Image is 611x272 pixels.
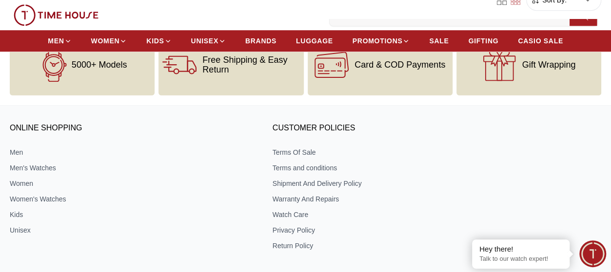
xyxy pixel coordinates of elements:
span: Gift Wrapping [522,60,576,70]
a: Privacy Policy [273,225,514,235]
span: PROMOTIONS [353,36,403,46]
a: Return Policy [273,241,514,251]
span: Card & COD Payments [355,60,445,70]
span: UNISEX [191,36,218,46]
a: Women [10,179,251,188]
a: Women's Watches [10,194,251,204]
a: Warranty And Repairs [273,194,514,204]
span: LUGGAGE [296,36,333,46]
span: Free Shipping & Easy Return [202,55,299,74]
a: SALE [429,32,449,50]
a: GIFTING [468,32,498,50]
a: Unisex [10,225,251,235]
span: KIDS [146,36,164,46]
div: Chat Widget [579,240,606,267]
p: Talk to our watch expert! [479,255,562,263]
a: Kids [10,210,251,219]
a: WOMEN [91,32,127,50]
span: GIFTING [468,36,498,46]
a: BRANDS [245,32,276,50]
span: MEN [48,36,64,46]
a: MEN [48,32,71,50]
span: CASIO SALE [518,36,563,46]
a: PROMOTIONS [353,32,410,50]
a: KIDS [146,32,171,50]
a: LUGGAGE [296,32,333,50]
a: UNISEX [191,32,226,50]
span: SALE [429,36,449,46]
span: 5000+ Models [72,60,127,70]
span: BRANDS [245,36,276,46]
a: CASIO SALE [518,32,563,50]
a: Watch Care [273,210,514,219]
span: WOMEN [91,36,120,46]
a: Men [10,147,251,157]
div: Hey there! [479,244,562,254]
a: Men's Watches [10,163,251,173]
a: Terms and conditions [273,163,514,173]
img: ... [14,4,99,26]
h3: CUSTOMER POLICIES [273,121,514,136]
a: Terms Of Sale [273,147,514,157]
h3: ONLINE SHOPPING [10,121,251,136]
a: Shipment And Delivery Policy [273,179,514,188]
